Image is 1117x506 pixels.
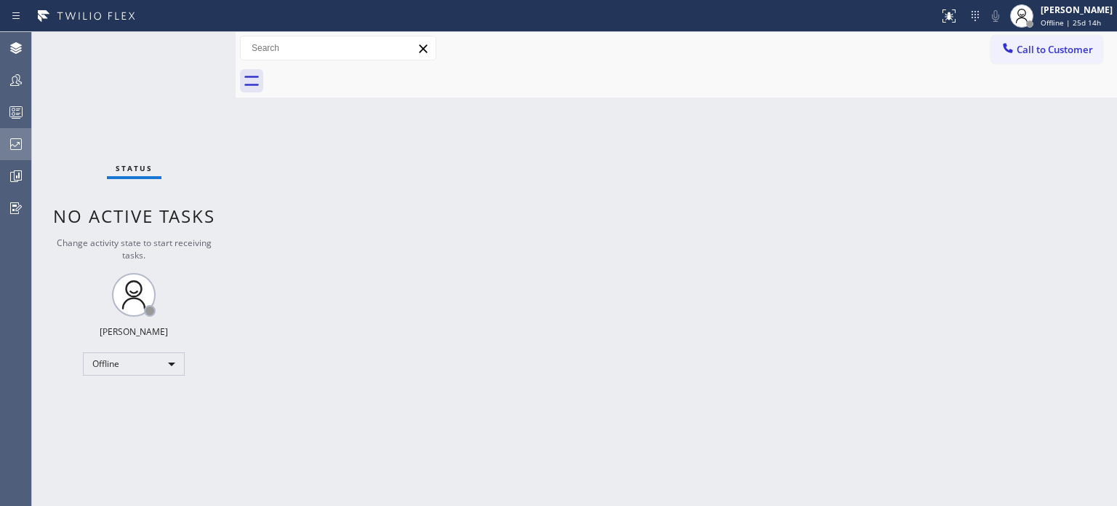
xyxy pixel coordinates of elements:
[57,237,212,261] span: Change activity state to start receiving tasks.
[985,6,1006,26] button: Mute
[1041,4,1113,16] div: [PERSON_NAME]
[991,36,1102,63] button: Call to Customer
[53,204,215,228] span: No active tasks
[1041,17,1101,28] span: Offline | 25d 14h
[1017,43,1093,56] span: Call to Customer
[116,163,153,173] span: Status
[83,352,185,376] div: Offline
[241,36,436,60] input: Search
[100,325,168,338] div: [PERSON_NAME]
